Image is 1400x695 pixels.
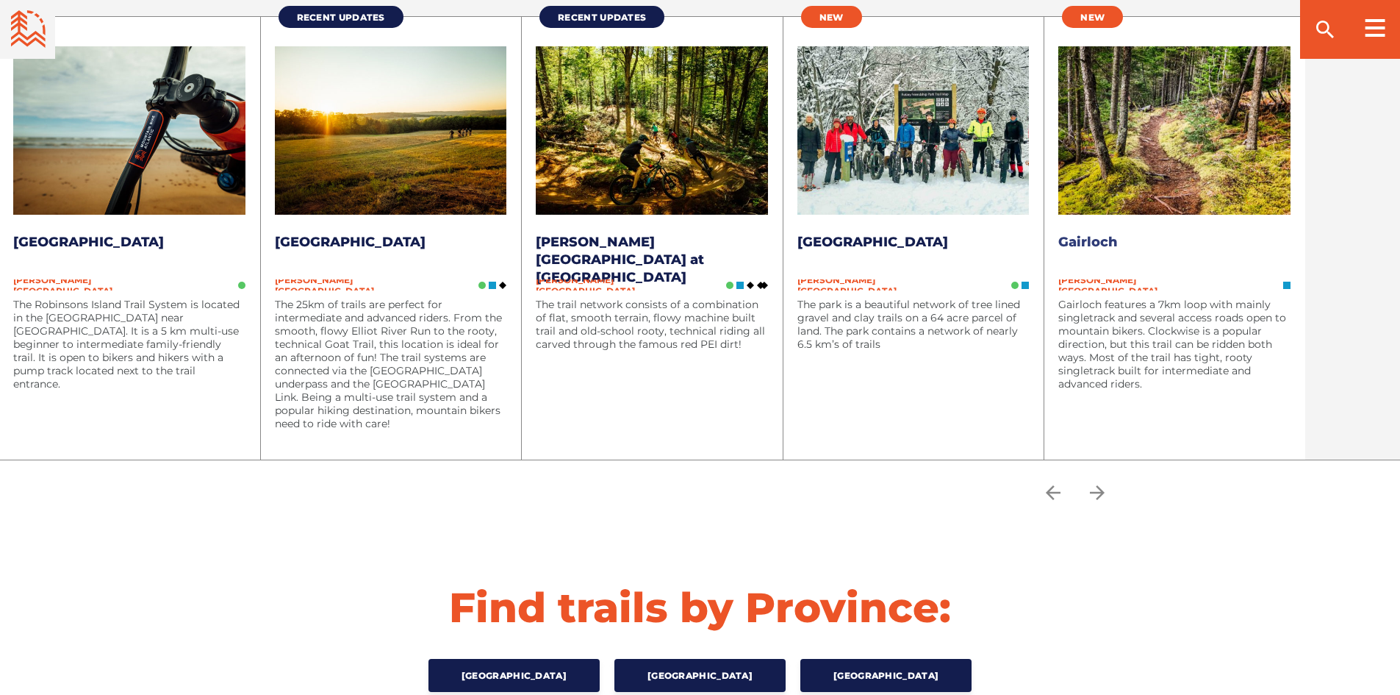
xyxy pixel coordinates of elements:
img: Green Circle [1011,282,1019,289]
a: New [1062,6,1123,28]
ion-icon: arrow forward [1086,482,1108,504]
img: Blue Square [736,282,744,289]
a: [PERSON_NAME][GEOGRAPHIC_DATA] at [GEOGRAPHIC_DATA] [536,234,704,285]
span: [PERSON_NAME][GEOGRAPHIC_DATA] [1058,274,1213,296]
ion-icon: search [1313,18,1337,41]
span: New [819,12,844,23]
a: [GEOGRAPHIC_DATA] [614,659,786,692]
img: Green Circle [238,282,245,289]
p: The trail network consists of a combination of flat, smooth terrain, flowy machine built trail an... [536,298,768,351]
a: [GEOGRAPHIC_DATA] [13,234,164,250]
a: [GEOGRAPHIC_DATA] [275,234,426,250]
img: Green Circle [478,282,486,289]
a: Recent Updates [539,6,664,28]
span: [PERSON_NAME][GEOGRAPHIC_DATA] [797,274,952,296]
span: Recent Updates [558,12,646,23]
span: [GEOGRAPHIC_DATA] [647,670,753,681]
a: [GEOGRAPHIC_DATA] [800,659,972,692]
a: Gairloch [1058,234,1118,250]
p: The 25km of trails are perfect for intermediate and advanced riders. From the smooth, flowy Ellio... [275,298,507,430]
img: Green Circle [726,282,733,289]
img: Blue Square [1022,282,1029,289]
p: The park is a beautiful network of tree lined gravel and clay trails on a 64 acre parcel of land.... [797,298,1030,351]
img: Black Diamond [747,282,754,289]
img: Double Black DIamond [757,282,768,289]
span: [PERSON_NAME][GEOGRAPHIC_DATA] [275,274,430,296]
img: Blue Square [1283,282,1290,289]
a: Recent Updates [279,6,403,28]
img: Blue Square [489,282,496,289]
ion-icon: arrow back [1042,482,1064,504]
a: [GEOGRAPHIC_DATA] [797,234,948,250]
span: [PERSON_NAME][GEOGRAPHIC_DATA] [536,274,691,296]
a: New [801,6,862,28]
p: The Robinsons Island Trail System is located in the [GEOGRAPHIC_DATA] near [GEOGRAPHIC_DATA]. It ... [13,298,245,391]
p: Gairloch features a 7km loop with mainly singletrack and several access roads open to mountain bi... [1058,298,1290,391]
span: [GEOGRAPHIC_DATA] [833,670,938,681]
span: [PERSON_NAME][GEOGRAPHIC_DATA] [13,274,168,296]
span: New [1080,12,1105,23]
h2: Find trails by Province: [289,582,1112,633]
a: [GEOGRAPHIC_DATA] [428,659,600,692]
img: Black Diamond [499,282,506,289]
span: Recent Updates [297,12,385,23]
span: [GEOGRAPHIC_DATA] [462,670,567,681]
